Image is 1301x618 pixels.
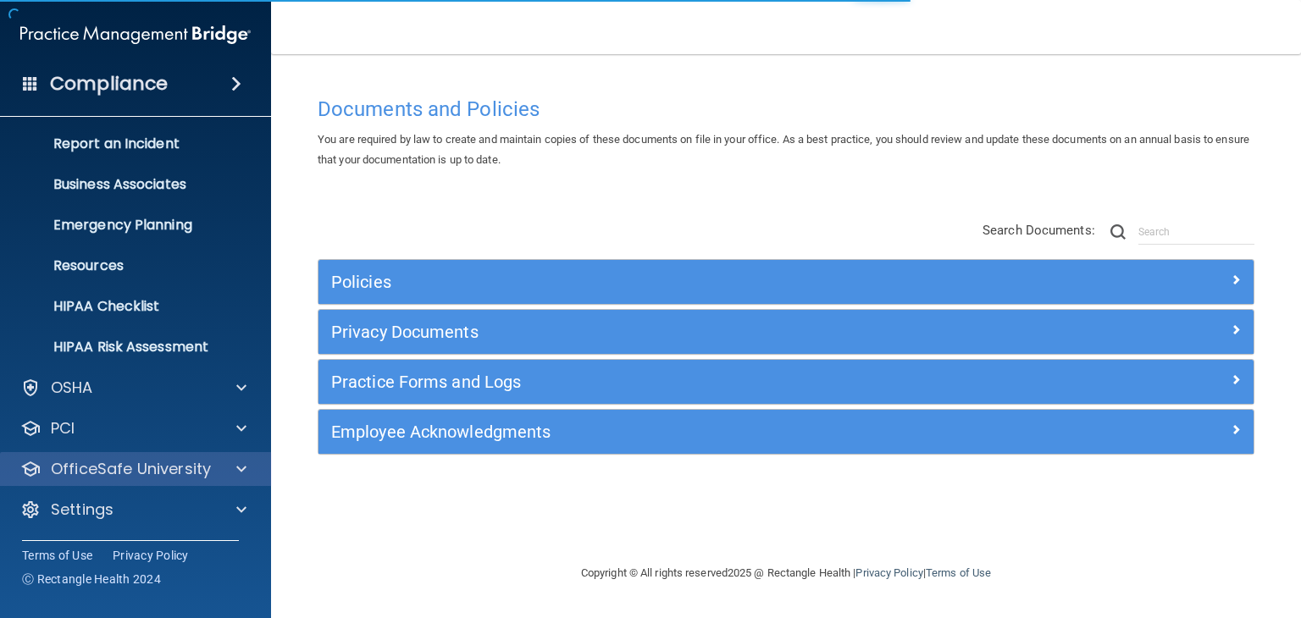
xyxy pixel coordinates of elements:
h4: Documents and Policies [318,98,1254,120]
h5: Policies [331,273,1007,291]
a: Privacy Documents [331,318,1241,345]
span: You are required by law to create and maintain copies of these documents on file in your office. ... [318,133,1249,166]
p: HIPAA Checklist [11,298,242,315]
h5: Practice Forms and Logs [331,372,1007,391]
img: ic-search.3b580494.png [1110,224,1126,240]
a: Privacy Policy [855,566,922,579]
p: HIPAA Risk Assessment [11,339,242,356]
p: OSHA [51,378,93,398]
p: Report an Incident [11,135,242,152]
p: Business Associates [11,176,242,193]
a: OSHA [20,378,246,398]
a: Practice Forms and Logs [331,368,1241,395]
span: Search Documents: [983,223,1095,238]
a: Terms of Use [22,547,92,564]
p: PCI [51,418,75,439]
span: Ⓒ Rectangle Health 2024 [22,571,161,588]
h5: Employee Acknowledgments [331,422,1007,441]
a: Policies [331,268,1241,295]
a: OfficeSafe University [20,459,246,479]
a: Settings [20,499,246,520]
p: Settings [51,499,113,520]
h5: Privacy Documents [331,323,1007,341]
a: Employee Acknowledgments [331,418,1241,445]
p: Emergency Planning [11,217,242,234]
h4: Compliance [50,72,168,96]
p: Resources [11,257,242,274]
img: PMB logo [20,18,251,52]
p: OfficeSafe University [51,459,211,479]
a: PCI [20,418,246,439]
input: Search [1138,219,1254,245]
a: Privacy Policy [113,547,189,564]
div: Copyright © All rights reserved 2025 @ Rectangle Health | | [477,546,1095,600]
a: Terms of Use [926,566,991,579]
